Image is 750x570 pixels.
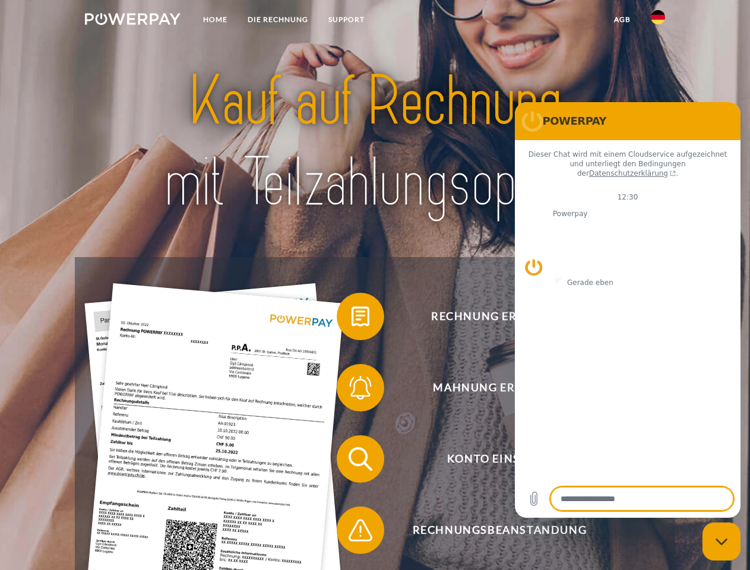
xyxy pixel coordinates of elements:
[354,435,645,483] span: Konto einsehen
[354,506,645,554] span: Rechnungsbeanstandung
[515,102,740,518] iframe: Messaging-Fenster
[702,522,740,560] iframe: Schaltfläche zum Öffnen des Messaging-Fensters; Konversation läuft
[354,293,645,340] span: Rechnung erhalten?
[238,9,318,30] a: DIE RECHNUNG
[113,57,637,227] img: title-powerpay_de.svg
[651,10,665,24] img: de
[346,444,375,474] img: qb_search.svg
[193,9,238,30] a: Home
[346,515,375,545] img: qb_warning.svg
[85,13,181,25] img: logo-powerpay-white.svg
[337,506,645,554] button: Rechnungsbeanstandung
[354,364,645,411] span: Mahnung erhalten?
[346,302,375,331] img: qb_bill.svg
[337,364,645,411] button: Mahnung erhalten?
[346,373,375,403] img: qb_bell.svg
[337,435,645,483] button: Konto einsehen
[337,293,645,340] button: Rechnung erhalten?
[318,9,375,30] a: SUPPORT
[604,9,641,30] a: agb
